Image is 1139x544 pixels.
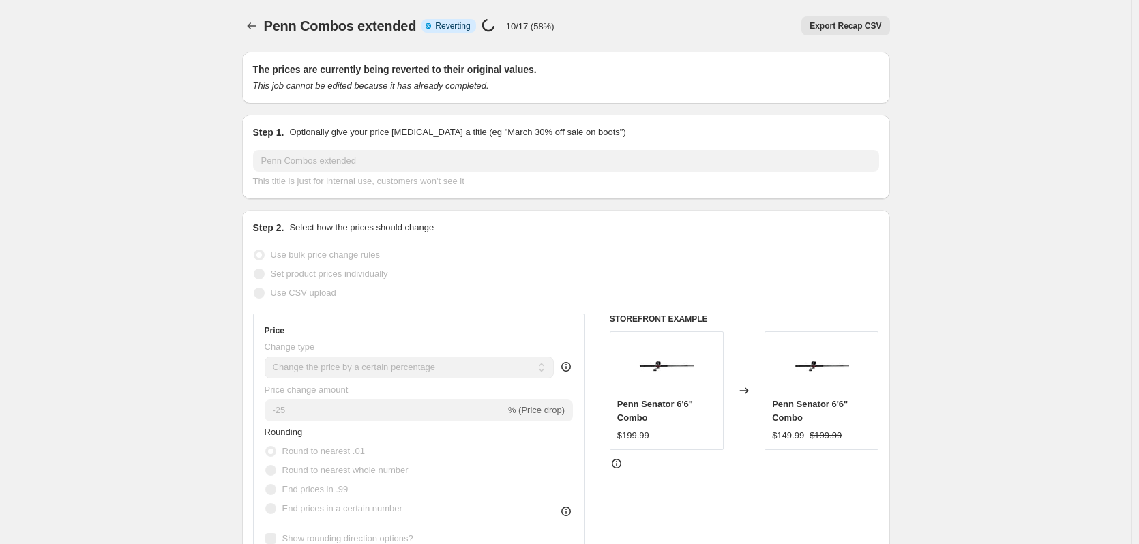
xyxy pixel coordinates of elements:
span: Penn Combos extended [264,18,417,33]
p: Optionally give your price [MEDICAL_DATA] a title (eg "March 30% off sale on boots") [289,125,625,139]
input: -15 [265,399,505,421]
span: Penn Senator 6'6" Combo [617,399,693,423]
span: This title is just for internal use, customers won't see it [253,176,464,186]
button: Price change jobs [242,16,261,35]
span: Set product prices individually [271,269,388,279]
div: help [559,360,573,374]
span: Reverting [435,20,470,31]
span: Show rounding direction options? [282,533,413,543]
span: Penn Senator 6'6" Combo [772,399,848,423]
span: Rounding [265,427,303,437]
h3: Price [265,325,284,336]
img: 031324913325-alt1_80x.jpg [795,339,849,393]
span: Round to nearest .01 [282,446,365,456]
p: Select how the prices should change [289,221,434,235]
div: $199.99 [617,429,649,442]
span: Round to nearest whole number [282,465,409,475]
input: 30% off holiday sale [253,150,879,172]
h2: The prices are currently being reverted to their original values. [253,63,879,76]
span: Change type [265,342,315,352]
span: End prices in .99 [282,484,349,494]
span: Use bulk price change rules [271,250,380,260]
h2: Step 1. [253,125,284,139]
div: $149.99 [772,429,804,442]
img: 031324913325-alt1_80x.jpg [639,339,694,393]
span: Price change amount [265,384,349,395]
h2: Step 2. [253,221,284,235]
span: Use CSV upload [271,288,336,298]
p: 10/17 (58%) [506,21,554,31]
h6: STOREFRONT EXAMPLE [610,314,879,324]
i: This job cannot be edited because it has already completed. [253,80,489,91]
span: End prices in a certain number [282,503,402,513]
strike: $199.99 [810,429,842,442]
button: Export Recap CSV [801,16,889,35]
span: Export Recap CSV [810,20,881,31]
span: % (Price drop) [508,405,565,415]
